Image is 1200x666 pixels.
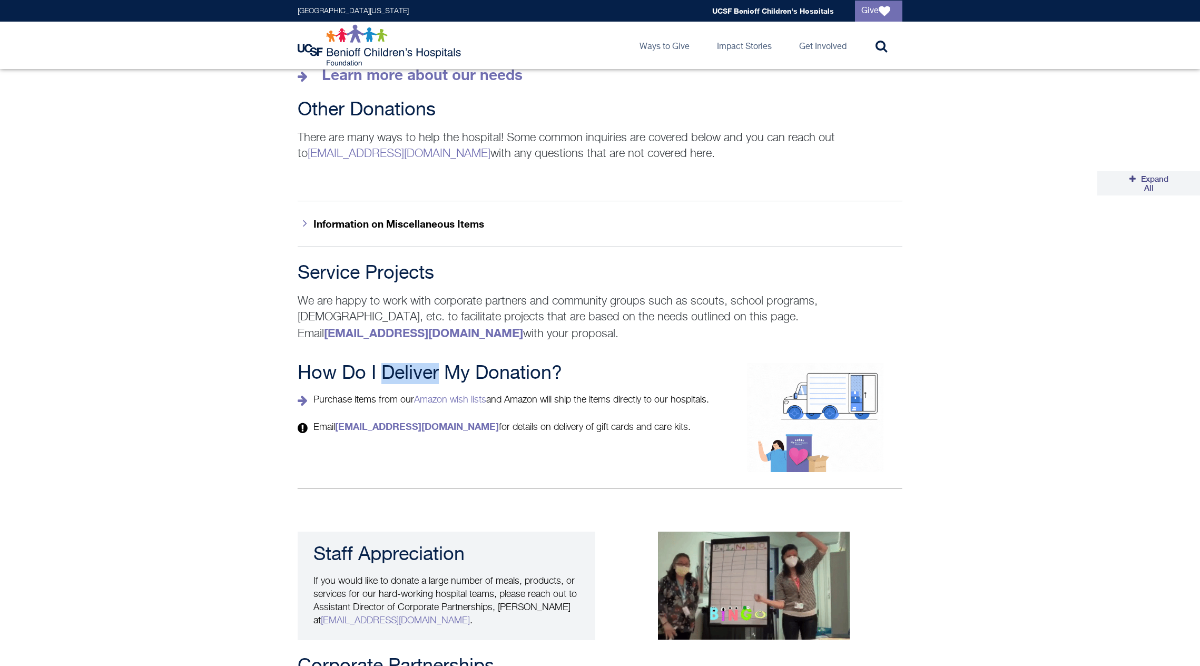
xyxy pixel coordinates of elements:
h2: Other Donations [298,100,902,121]
a: Impact Stories [709,22,780,69]
button: Collapse All Accordions [1097,171,1200,195]
a: [EMAIL_ADDRESS][DOMAIN_NAME] [308,148,490,160]
a: [EMAIL_ADDRESS][DOMAIN_NAME] [321,616,470,625]
p: We are happy to work with corporate partners and community groups such as scouts, school programs... [298,293,902,342]
img: Logo for UCSF Benioff Children's Hospitals Foundation [298,24,464,66]
a: [EMAIL_ADDRESS][DOMAIN_NAME] [324,328,523,340]
a: [EMAIL_ADDRESS][DOMAIN_NAME] [335,420,499,432]
span: Expand All [1141,174,1168,192]
a: UCSF Benioff Children's Hospitals [712,6,834,15]
button: Information on Miscellaneous Items [298,201,902,247]
a: Give [855,1,902,22]
a: Ways to Give [631,22,698,69]
strong: Learn more about our needs [322,66,523,83]
img: How do I deliver my donations? [747,363,883,472]
p: If you would like to donate a large number of meals, products, or services for our hard-working h... [313,575,579,628]
p: Purchase items from our and Amazon will ship the items directly to our hospitals. [298,394,718,407]
strong: [EMAIL_ADDRESS][DOMAIN_NAME] [324,326,523,340]
h2: How Do I Deliver My Donation? [298,363,718,384]
a: [GEOGRAPHIC_DATA][US_STATE] [298,7,409,15]
p: There are many ways to help the hospital! Some common inquiries are covered below and you can rea... [298,130,902,162]
h3: Staff Appreciation [313,544,579,565]
a: Learn more about our needs [298,68,523,83]
p: Email for details on delivery of gift cards and care kits. [298,420,718,434]
a: Get Involved [791,22,855,69]
img: Child life team [658,532,850,640]
h2: Service Projects [298,263,902,284]
a: Amazon wish lists [414,395,486,405]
